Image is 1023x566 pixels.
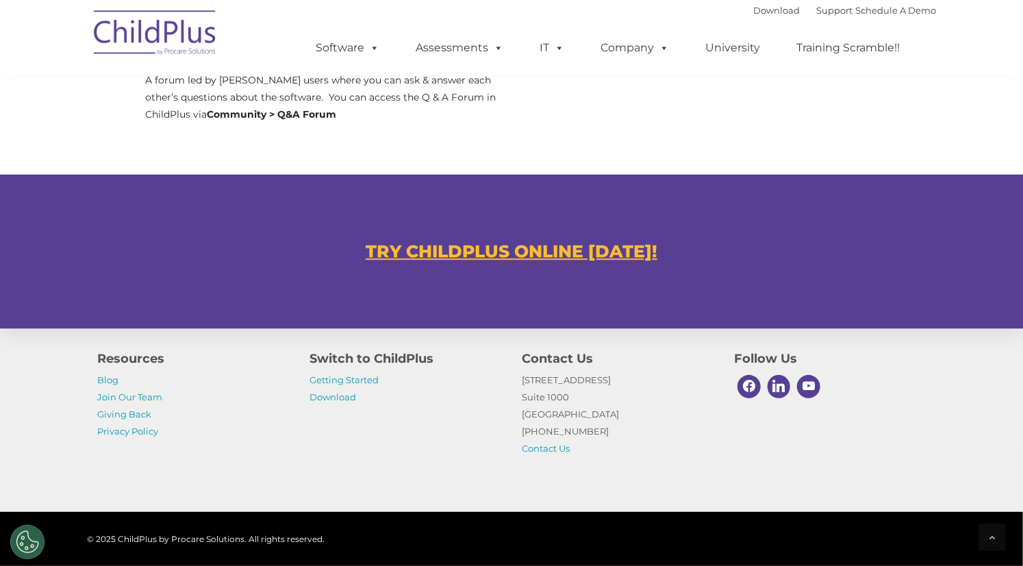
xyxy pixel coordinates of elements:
[816,5,852,16] a: Support
[97,426,158,437] a: Privacy Policy
[753,5,800,16] a: Download
[97,349,289,368] h4: Resources
[207,108,336,120] strong: Community > Q&A Forum
[522,372,713,457] p: [STREET_ADDRESS] Suite 1000 [GEOGRAPHIC_DATA] [PHONE_NUMBER]
[10,525,45,559] button: Cookies Settings
[97,409,151,420] a: Giving Back
[366,241,657,261] a: TRY CHILDPLUS ONLINE [DATE]!
[402,34,517,62] a: Assessments
[764,372,794,402] a: Linkedin
[753,5,936,16] font: |
[87,534,325,544] span: © 2025 ChildPlus by Procare Solutions. All rights reserved.
[97,374,118,385] a: Blog
[522,443,570,454] a: Contact Us
[692,34,774,62] a: University
[97,391,162,402] a: Join Our Team
[794,372,824,402] a: Youtube
[87,1,224,69] img: ChildPlus by Procare Solutions
[855,5,936,16] a: Schedule A Demo
[145,72,501,123] p: A forum led by [PERSON_NAME] users where you can ask & answer each other’s questions about the so...
[310,349,501,368] h4: Switch to ChildPlus
[302,34,393,62] a: Software
[310,391,356,402] a: Download
[587,34,683,62] a: Company
[734,349,926,368] h4: Follow Us
[310,374,379,385] a: Getting Started
[526,34,578,62] a: IT
[734,372,764,402] a: Facebook
[783,34,913,62] a: Training Scramble!!
[522,349,713,368] h4: Contact Us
